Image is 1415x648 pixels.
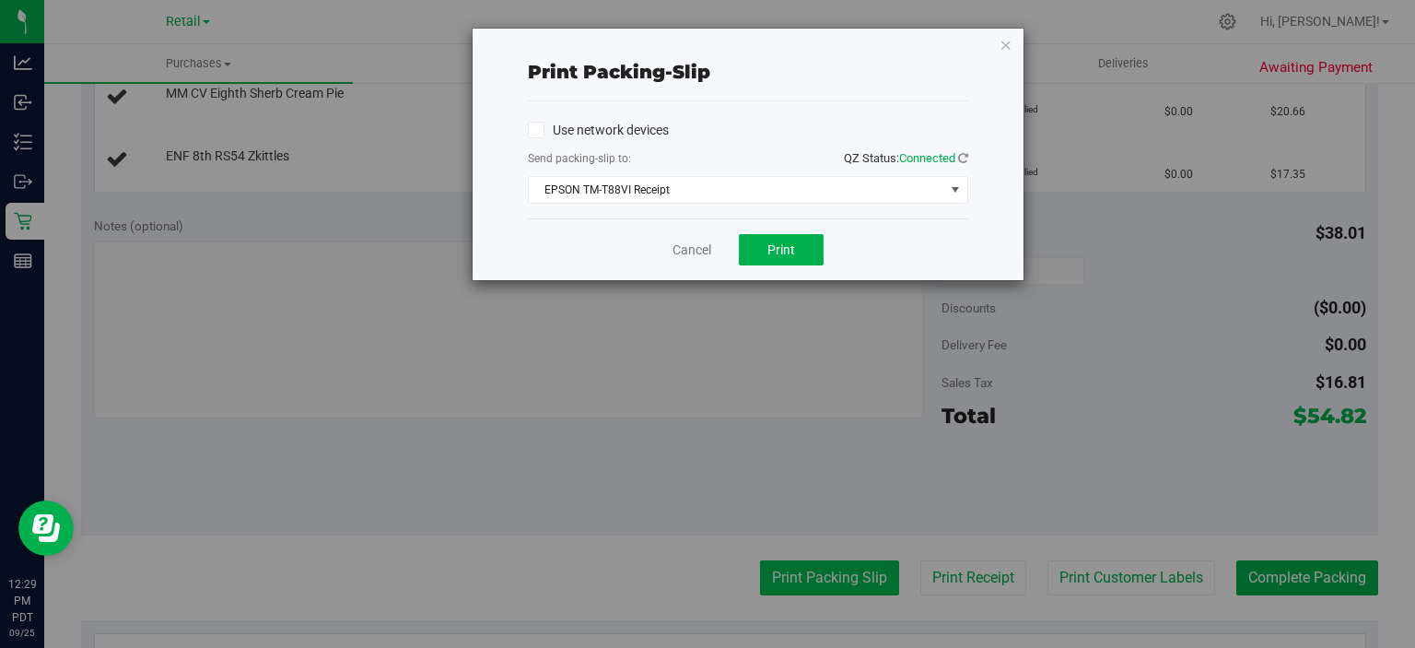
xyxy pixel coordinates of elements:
label: Use network devices [528,121,669,140]
span: EPSON TM-T88VI Receipt [529,177,944,203]
span: Print [767,242,795,257]
span: QZ Status: [844,151,968,165]
span: select [943,177,966,203]
label: Send packing-slip to: [528,150,631,167]
a: Cancel [672,241,711,260]
span: Print packing-slip [528,61,710,83]
iframe: Resource center [18,501,74,556]
span: Connected [899,151,955,165]
button: Print [739,234,824,265]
